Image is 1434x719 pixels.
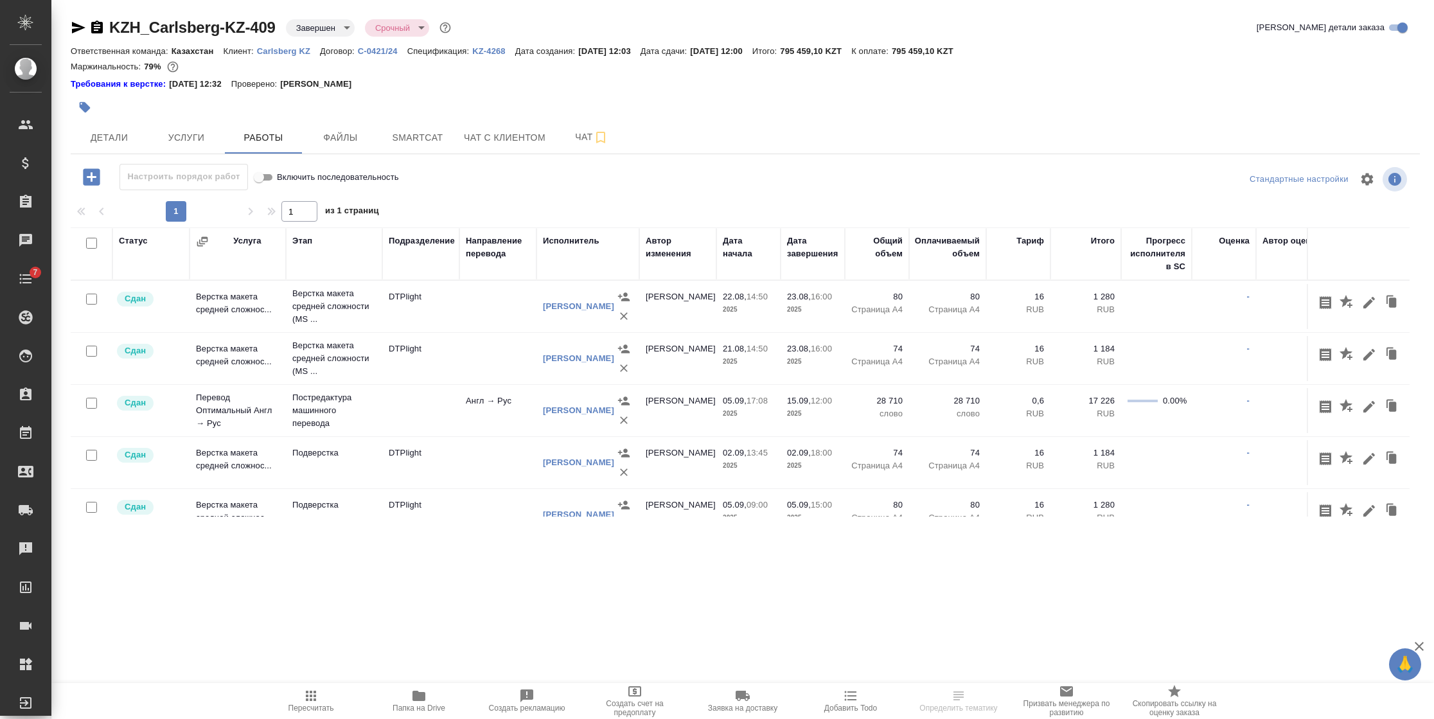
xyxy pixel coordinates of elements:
[1336,290,1358,315] button: Добавить оценку
[787,292,811,301] p: 23.08,
[543,235,599,247] div: Исполнитель
[292,287,376,326] p: Верстка макета средней сложности (MS ...
[851,303,903,316] p: Страница А4
[723,448,747,457] p: 02.09,
[543,510,614,519] a: [PERSON_NAME]
[472,45,515,56] a: KZ-4268
[1247,292,1250,301] a: -
[851,407,903,420] p: слово
[190,284,286,329] td: Верстка макета средней сложнос...
[407,46,472,56] p: Спецификация:
[1247,344,1250,353] a: -
[993,447,1044,459] p: 16
[851,46,892,56] p: К оплате:
[1380,342,1404,367] button: Клонировать
[25,266,45,279] span: 7
[286,19,355,37] div: Завершен
[125,292,146,305] p: Сдан
[1358,395,1380,419] button: Редактировать
[358,46,407,56] p: С-0421/24
[231,78,281,91] p: Проверено:
[515,46,578,56] p: Дата создания:
[1247,396,1250,405] a: -
[1314,342,1336,367] button: Скопировать мини-бриф
[723,292,747,301] p: 22.08,
[639,284,716,329] td: [PERSON_NAME]
[1380,290,1404,315] button: Клонировать
[993,511,1044,524] p: RUB
[916,511,980,524] p: Страница А4
[1257,21,1385,34] span: [PERSON_NAME] детали заказа
[851,235,903,260] div: Общий объем
[747,344,768,353] p: 14:50
[1404,290,1426,315] button: Удалить
[472,46,515,56] p: KZ-4268
[747,500,768,510] p: 09:00
[1057,407,1115,420] p: RUB
[116,499,183,516] div: Менеджер проверил работу исполнителя, передает ее на следующий этап
[811,292,832,301] p: 16:00
[119,235,148,247] div: Статус
[915,235,980,260] div: Оплачиваемый объем
[1358,290,1380,315] button: Редактировать
[723,407,774,420] p: 2025
[257,45,320,56] a: Carlsberg KZ
[1380,499,1404,523] button: Клонировать
[1336,447,1358,471] button: Добавить оценку
[811,448,832,457] p: 18:00
[993,290,1044,303] p: 16
[1314,499,1336,523] button: Скопировать мини-бриф
[1314,290,1336,315] button: Скопировать мини-бриф
[787,396,811,405] p: 15.09,
[464,130,545,146] span: Чат с клиентом
[614,359,633,378] button: Удалить
[1358,499,1380,523] button: Редактировать
[1314,395,1336,419] button: Скопировать мини-бриф
[71,78,169,91] a: Требования к верстке:
[1057,395,1115,407] p: 17 226
[1314,447,1336,471] button: Скопировать мини-бриф
[325,203,379,222] span: из 1 страниц
[190,336,286,381] td: Верстка макета средней сложнос...
[561,129,623,145] span: Чат
[787,235,838,260] div: Дата завершения
[723,396,747,405] p: 05.09,
[125,396,146,409] p: Сдан
[371,22,414,33] button: Срочный
[916,303,980,316] p: Страница А4
[164,58,181,75] button: 22154.00 RUB;
[1383,167,1410,191] span: Посмотреть информацию
[1336,342,1358,367] button: Добавить оценку
[993,459,1044,472] p: RUB
[125,448,146,461] p: Сдан
[89,20,105,35] button: Скопировать ссылку
[1219,235,1250,247] div: Оценка
[71,78,169,91] div: Нажми, чтобы открыть папку с инструкцией
[916,342,980,355] p: 74
[1163,395,1185,407] div: 0.00%
[543,457,614,467] a: [PERSON_NAME]
[169,78,231,91] p: [DATE] 12:32
[459,388,536,433] td: Англ → Рус
[543,353,614,363] a: [PERSON_NAME]
[787,459,838,472] p: 2025
[851,511,903,524] p: Страница А4
[116,290,183,308] div: Менеджер проверил работу исполнителя, передает ее на следующий этап
[747,448,768,457] p: 13:45
[787,500,811,510] p: 05.09,
[109,19,276,36] a: KZH_Carlsberg-KZ-409
[196,235,209,248] button: Сгруппировать
[223,46,256,56] p: Клиент:
[993,303,1044,316] p: RUB
[292,339,376,378] p: Верстка макета средней сложности (MS ...
[916,290,980,303] p: 80
[172,46,224,56] p: Казахстан
[723,459,774,472] p: 2025
[543,405,614,415] a: [PERSON_NAME]
[3,263,48,295] a: 7
[292,447,376,459] p: Подверстка
[1352,164,1383,195] span: Настроить таблицу
[389,235,455,247] div: Подразделение
[1404,447,1426,471] button: Удалить
[614,495,633,515] button: Назначить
